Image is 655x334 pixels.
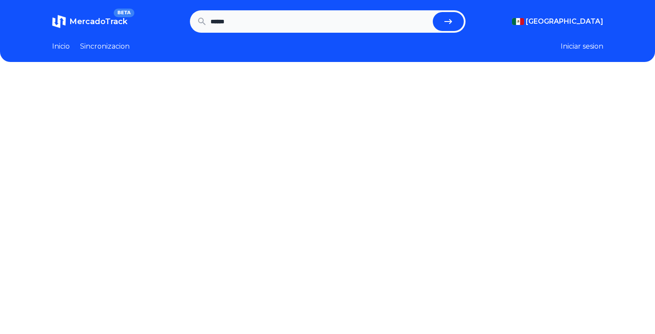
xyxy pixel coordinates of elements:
[52,15,66,28] img: MercadoTrack
[80,41,130,52] a: Sincronizacion
[526,16,603,27] span: [GEOGRAPHIC_DATA]
[52,41,70,52] a: Inicio
[69,17,127,26] span: MercadoTrack
[512,16,603,27] button: [GEOGRAPHIC_DATA]
[114,9,134,17] span: BETA
[52,15,127,28] a: MercadoTrackBETA
[561,41,603,52] button: Iniciar sesion
[512,18,524,25] img: Mexico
